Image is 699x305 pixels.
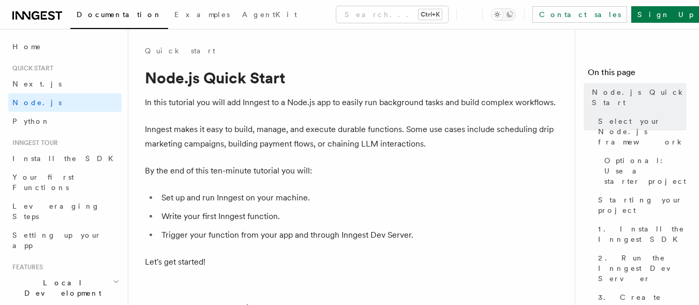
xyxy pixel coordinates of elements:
[598,253,687,284] span: 2. Run the Inngest Dev Server
[12,202,100,221] span: Leveraging Steps
[8,263,43,271] span: Features
[8,139,58,147] span: Inngest tour
[158,209,559,224] li: Write your first Inngest function.
[8,226,122,255] a: Setting up your app
[70,3,168,29] a: Documentation
[236,3,303,28] a: AgentKit
[336,6,448,23] button: Search...Ctrl+K
[8,168,122,197] a: Your first Functions
[12,117,50,125] span: Python
[12,41,41,52] span: Home
[8,93,122,112] a: Node.js
[8,149,122,168] a: Install the SDK
[594,249,687,288] a: 2. Run the Inngest Dev Server
[8,112,122,130] a: Python
[8,273,122,302] button: Local Development
[145,122,559,151] p: Inngest makes it easy to build, manage, and execute durable functions. Some use cases include sch...
[8,37,122,56] a: Home
[12,231,101,250] span: Setting up your app
[145,68,559,87] h1: Node.js Quick Start
[600,151,687,191] a: Optional: Use a starter project
[419,9,442,20] kbd: Ctrl+K
[145,95,559,110] p: In this tutorial you will add Inngest to a Node.js app to easily run background tasks and build c...
[242,10,297,19] span: AgentKit
[598,116,687,147] span: Select your Node.js framework
[8,197,122,226] a: Leveraging Steps
[604,155,687,186] span: Optional: Use a starter project
[12,98,62,107] span: Node.js
[145,46,215,56] a: Quick start
[77,10,162,19] span: Documentation
[588,66,687,83] h4: On this page
[592,87,687,108] span: Node.js Quick Start
[594,191,687,220] a: Starting your project
[158,191,559,205] li: Set up and run Inngest on your machine.
[532,6,627,23] a: Contact sales
[145,255,559,269] p: Let's get started!
[598,195,687,215] span: Starting your project
[594,112,687,151] a: Select your Node.js framework
[12,154,120,163] span: Install the SDK
[594,220,687,249] a: 1. Install the Inngest SDK
[8,75,122,93] a: Next.js
[588,83,687,112] a: Node.js Quick Start
[491,8,516,21] button: Toggle dark mode
[12,173,74,192] span: Your first Functions
[145,164,559,178] p: By the end of this ten-minute tutorial you will:
[8,64,53,72] span: Quick start
[158,228,559,242] li: Trigger your function from your app and through Inngest Dev Server.
[598,224,687,244] span: 1. Install the Inngest SDK
[8,278,113,298] span: Local Development
[174,10,230,19] span: Examples
[168,3,236,28] a: Examples
[12,80,62,88] span: Next.js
